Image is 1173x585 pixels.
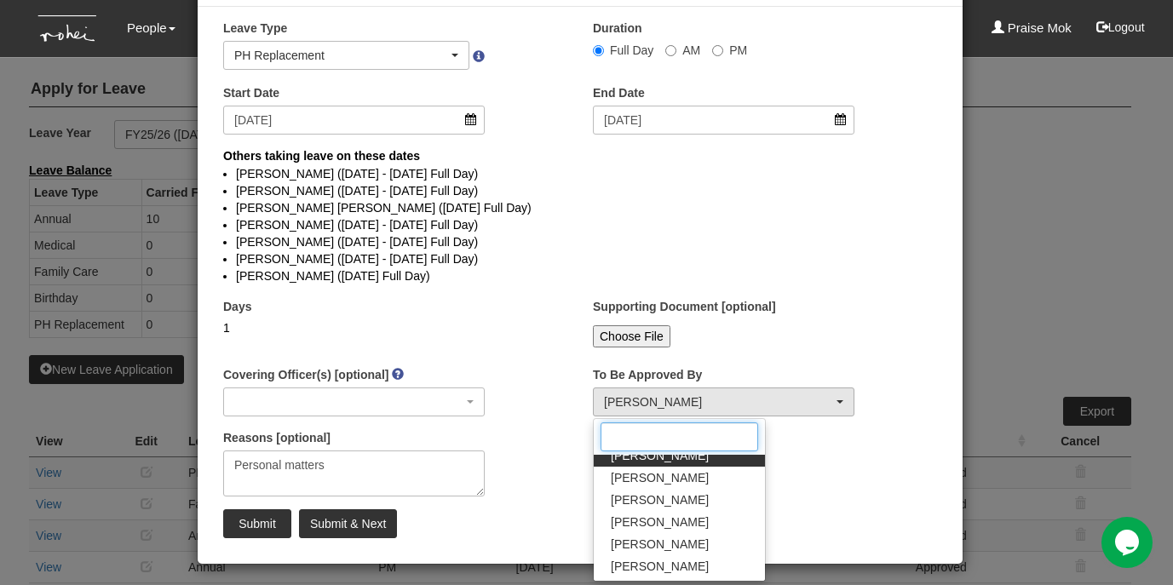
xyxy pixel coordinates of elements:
[593,106,854,135] input: d/m/yyyy
[610,43,653,57] span: Full Day
[611,558,709,575] span: [PERSON_NAME]
[234,47,448,64] div: PH Replacement
[601,422,758,451] input: Search
[236,165,924,182] li: [PERSON_NAME] ([DATE] - [DATE] Full Day)
[236,267,924,284] li: [PERSON_NAME] ([DATE] Full Day)
[223,509,291,538] input: Submit
[611,513,709,531] span: [PERSON_NAME]
[236,216,924,233] li: [PERSON_NAME] ([DATE] - [DATE] Full Day)
[611,536,709,553] span: [PERSON_NAME]
[236,233,924,250] li: [PERSON_NAME] ([DATE] - [DATE] Full Day)
[223,366,388,383] label: Covering Officer(s) [optional]
[729,43,747,57] span: PM
[236,182,924,199] li: [PERSON_NAME] ([DATE] - [DATE] Full Day)
[1101,517,1156,568] iframe: chat widget
[223,149,420,163] b: Others taking leave on these dates
[604,393,833,410] div: [PERSON_NAME]
[682,43,700,57] span: AM
[611,469,709,486] span: [PERSON_NAME]
[223,106,485,135] input: d/m/yyyy
[223,41,469,70] button: PH Replacement
[611,447,709,464] span: [PERSON_NAME]
[223,298,251,315] label: Days
[593,366,702,383] label: To Be Approved By
[611,491,709,508] span: [PERSON_NAME]
[223,429,331,446] label: Reasons [optional]
[593,325,670,347] input: Choose File
[593,84,645,101] label: End Date
[593,298,776,315] label: Supporting Document [optional]
[236,199,924,216] li: [PERSON_NAME] [PERSON_NAME] ([DATE] Full Day)
[299,509,397,538] input: Submit & Next
[223,319,485,336] div: 1
[236,250,924,267] li: [PERSON_NAME] ([DATE] - [DATE] Full Day)
[223,84,279,101] label: Start Date
[593,20,642,37] label: Duration
[223,20,287,37] label: Leave Type
[593,387,854,416] button: Rachel Ong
